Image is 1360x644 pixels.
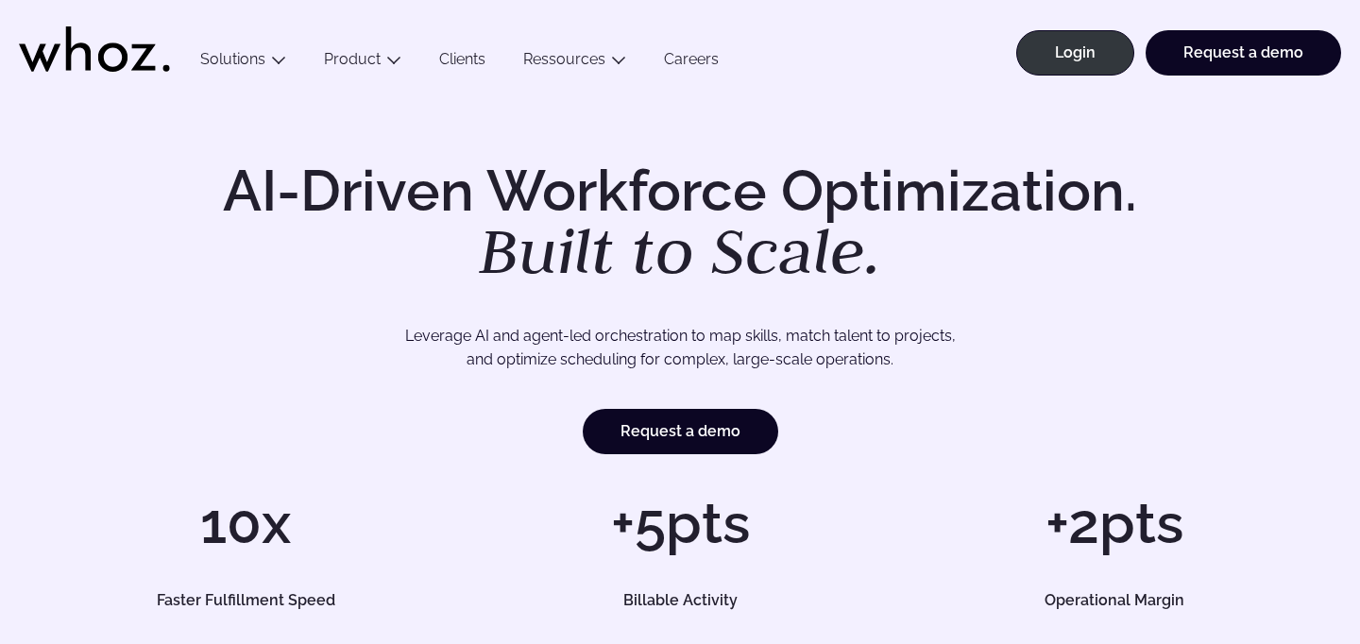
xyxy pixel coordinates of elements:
button: Solutions [181,50,305,76]
a: Clients [420,50,504,76]
h1: +2pts [907,495,1322,551]
h5: Billable Activity [493,593,867,608]
a: Product [324,50,381,68]
button: Ressources [504,50,645,76]
h1: 10x [38,495,453,551]
a: Request a demo [1146,30,1341,76]
em: Built to Scale. [479,209,881,292]
a: Careers [645,50,738,76]
h1: +5pts [472,495,888,551]
a: Login [1016,30,1134,76]
a: Request a demo [583,409,778,454]
p: Leverage AI and agent-led orchestration to map skills, match talent to projects, and optimize sch... [102,324,1258,372]
a: Ressources [523,50,605,68]
h1: AI-Driven Workforce Optimization. [196,162,1164,283]
button: Product [305,50,420,76]
h5: Operational Margin [927,593,1301,608]
h5: Faster Fulfillment Speed [59,593,433,608]
iframe: Chatbot [1235,519,1334,618]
